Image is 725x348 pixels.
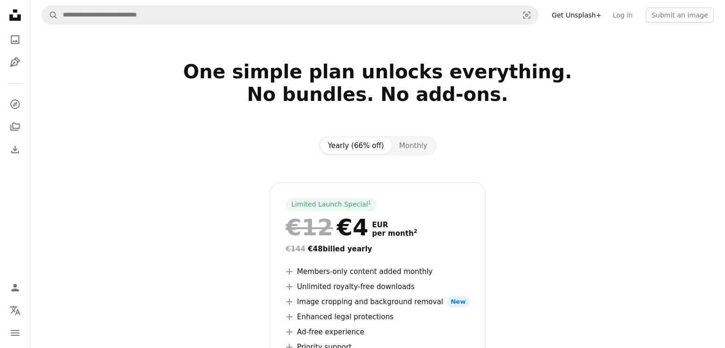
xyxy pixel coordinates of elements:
[286,215,368,240] div: €4
[286,198,377,211] div: Limited Launch Special
[286,296,469,307] li: Image cropping and background removal
[412,229,419,238] a: 2
[286,326,469,338] li: Ad-free experience
[286,266,469,277] li: Members-only content added monthly
[42,6,539,25] form: Find visuals sitewide
[6,323,25,342] button: Menu
[6,301,25,320] button: Language
[6,30,25,49] a: Photos
[6,95,25,114] a: Explore
[391,138,435,154] button: Monthly
[546,8,607,23] a: Get Unsplash+
[42,6,58,24] button: Search Unsplash
[607,8,638,23] a: Log in
[372,221,417,229] span: EUR
[447,296,470,307] span: New
[286,281,469,292] li: Unlimited royalty-free downloads
[366,200,373,209] a: 1
[286,311,469,323] li: Enhanced legal protections
[286,245,305,253] span: €144
[6,117,25,136] a: Collections
[646,8,714,23] button: Submit an image
[72,60,683,128] h2: One simple plan unlocks everything. No bundles. No add-ons.
[286,215,333,240] span: €12
[320,138,392,154] button: Yearly (66% off)
[6,278,25,297] a: Log in / Sign up
[286,243,469,255] div: €48 billed yearly
[6,53,25,72] a: Illustrations
[413,228,417,234] sup: 2
[6,6,25,26] a: Home — Unsplash
[368,199,371,205] sup: 1
[6,140,25,159] a: Download History
[515,6,538,24] button: Visual search
[372,229,417,238] span: per month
